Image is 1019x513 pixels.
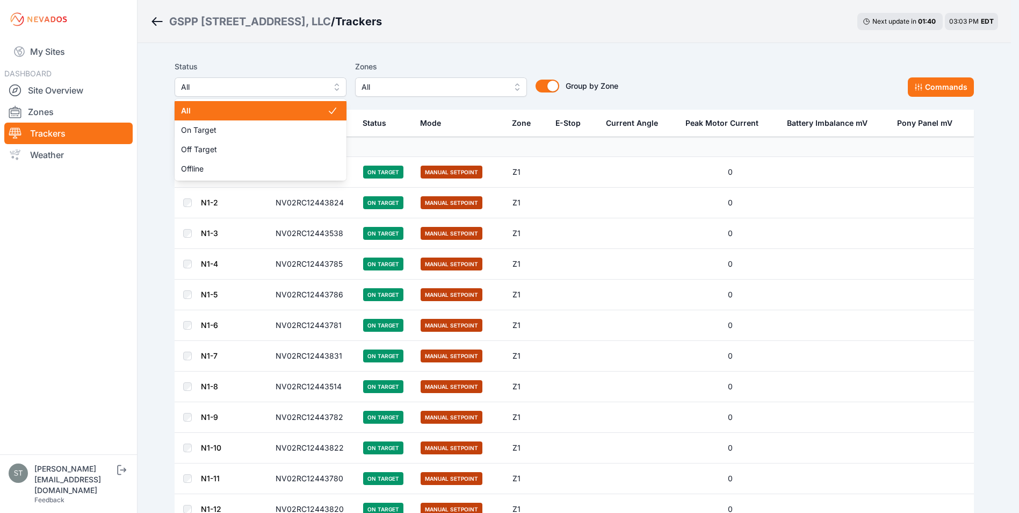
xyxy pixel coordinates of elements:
span: All [181,81,325,94]
span: Off Target [181,144,327,155]
div: All [175,99,346,181]
button: All [175,77,346,97]
span: Offline [181,163,327,174]
span: On Target [181,125,327,136]
span: All [181,105,327,116]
